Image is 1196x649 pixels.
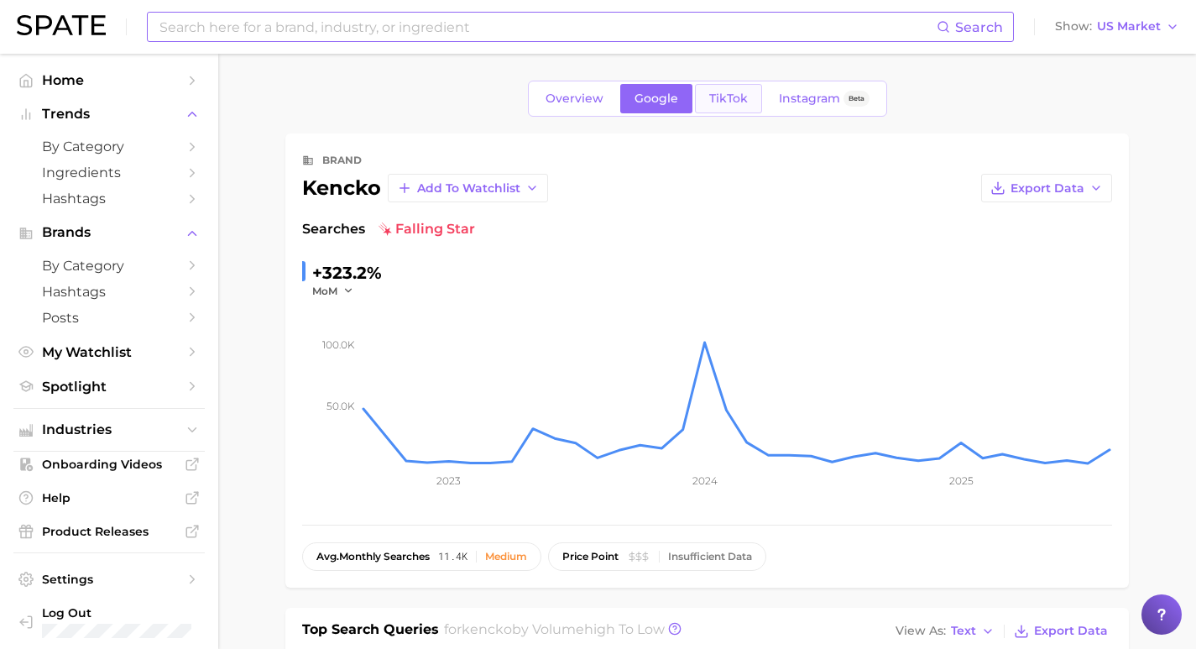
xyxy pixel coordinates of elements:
a: Overview [531,84,618,113]
span: Product Releases [42,524,176,539]
span: Google [635,92,678,106]
span: Ingredients [42,165,176,181]
tspan: 2024 [692,474,718,487]
button: Trends [13,102,205,127]
span: Onboarding Videos [42,457,176,472]
span: by Category [42,258,176,274]
a: Product Releases [13,519,205,544]
a: by Category [13,253,205,279]
a: InstagramBeta [765,84,884,113]
a: My Watchlist [13,339,205,365]
span: Search [955,19,1003,35]
span: 11.4k [438,551,467,563]
button: Industries [13,417,205,442]
span: Searches [302,219,365,239]
span: Log Out [42,605,223,620]
span: Hashtags [42,191,176,207]
div: Insufficient Data [668,551,752,563]
div: brand [322,150,362,170]
span: Beta [849,92,864,106]
span: Add to Watchlist [417,181,520,196]
img: SPATE [17,15,106,35]
a: Hashtags [13,279,205,305]
tspan: 100.0k [322,338,355,351]
h2: for by Volume [444,620,665,643]
span: Spotlight [42,379,176,395]
div: Medium [485,551,527,563]
span: Export Data [1011,181,1084,196]
span: Settings [42,572,176,587]
a: Settings [13,567,205,592]
span: My Watchlist [42,344,176,360]
div: kencko [302,178,381,198]
span: View As [896,626,946,636]
button: avg.monthly searches11.4kMedium [302,542,541,571]
span: Home [42,72,176,88]
span: Posts [42,310,176,326]
span: Brands [42,225,176,240]
span: Industries [42,422,176,437]
button: Export Data [1010,620,1112,643]
button: Add to Watchlist [388,174,548,202]
span: high to low [584,621,665,637]
button: Export Data [981,174,1112,202]
img: falling star [379,222,392,236]
span: kencko [462,621,512,637]
button: View AsText [891,620,999,642]
span: Trends [42,107,176,122]
span: MoM [312,284,337,298]
button: price pointInsufficient Data [548,542,766,571]
a: by Category [13,133,205,160]
tspan: 2025 [949,474,974,487]
a: Spotlight [13,374,205,400]
span: monthly searches [316,551,430,563]
a: Ingredients [13,160,205,186]
span: Text [951,626,976,636]
span: Help [42,490,176,505]
span: US Market [1097,22,1161,31]
span: TikTok [709,92,748,106]
button: ShowUS Market [1051,16,1183,38]
h1: Top Search Queries [302,620,439,643]
span: Export Data [1034,624,1108,638]
a: Help [13,485,205,510]
a: Posts [13,305,205,331]
abbr: average [316,550,339,563]
span: Hashtags [42,284,176,300]
a: TikTok [695,84,762,113]
span: price point [562,551,619,563]
tspan: 2023 [436,474,461,487]
a: Log out. Currently logged in with e-mail nuria@godwinretailgroup.com. [13,600,205,643]
a: Hashtags [13,186,205,212]
a: Google [620,84,692,113]
button: MoM [312,284,354,298]
input: Search here for a brand, industry, or ingredient [158,13,937,41]
span: Show [1055,22,1092,31]
div: +323.2% [312,259,382,286]
a: Onboarding Videos [13,452,205,477]
span: Overview [546,92,603,106]
a: Home [13,67,205,93]
tspan: 50.0k [326,400,355,412]
span: by Category [42,139,176,154]
button: Brands [13,220,205,245]
span: Instagram [779,92,840,106]
span: falling star [379,219,475,239]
